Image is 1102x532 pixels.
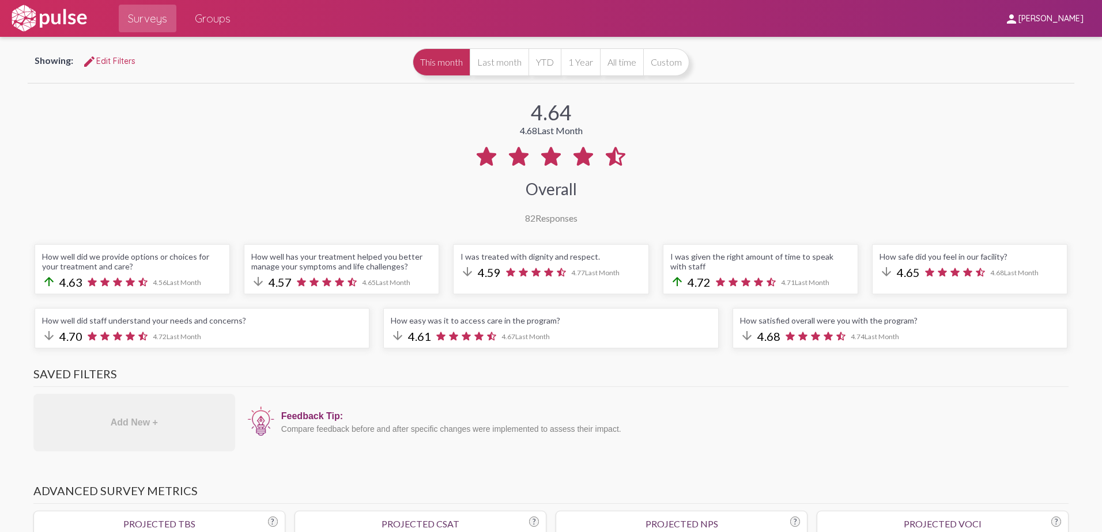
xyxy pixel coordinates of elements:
[529,48,561,76] button: YTD
[790,516,800,527] div: ?
[851,332,899,341] span: 4.74
[119,5,176,32] a: Surveys
[1004,268,1039,277] span: Last Month
[461,252,641,261] div: I was treated with dignity and respect.
[688,275,711,289] span: 4.72
[251,252,432,271] div: How well has your treatment helped you better manage your symptoms and life challenges?
[268,516,278,527] div: ?
[247,405,275,438] img: icon12.png
[520,125,583,136] div: 4.68
[995,7,1093,29] button: [PERSON_NAME]
[281,411,1063,421] div: Feedback Tip:
[585,268,620,277] span: Last Month
[153,332,201,341] span: 4.72
[391,316,711,325] div: How easy was it to access care in the program?
[529,516,539,527] div: ?
[600,48,643,76] button: All time
[1005,12,1018,26] mat-icon: person
[470,48,529,76] button: Last month
[128,8,167,29] span: Surveys
[531,100,572,125] div: 4.64
[515,332,550,341] span: Last Month
[33,394,235,451] div: Add New +
[82,55,96,69] mat-icon: Edit Filters
[670,275,684,288] mat-icon: arrow_upward
[251,275,265,288] mat-icon: arrow_downward
[153,278,201,287] span: 4.56
[35,55,73,66] span: Showing:
[781,278,829,287] span: 4.71
[362,278,410,287] span: 4.65
[41,518,278,529] div: Projected TBS
[42,316,362,325] div: How well did staff understand your needs and concerns?
[302,518,539,529] div: Projected CSAT
[865,332,899,341] span: Last Month
[281,424,1063,434] div: Compare feedback before and after specific changes were implemented to assess their impact.
[537,125,583,136] span: Last Month
[571,268,620,277] span: 4.77
[501,332,550,341] span: 4.67
[670,252,851,271] div: I was given the right amount of time to speak with staff
[59,275,82,289] span: 4.63
[1051,516,1061,527] div: ?
[526,179,577,199] div: Overall
[167,332,201,341] span: Last Month
[59,329,82,343] span: 4.70
[376,278,410,287] span: Last Month
[33,484,1069,504] h3: Advanced Survey Metrics
[563,518,800,529] div: Projected NPS
[42,275,56,288] mat-icon: arrow_upward
[42,329,56,343] mat-icon: arrow_downward
[525,212,578,223] div: Responses
[269,275,292,289] span: 4.57
[9,4,89,33] img: white-logo.svg
[643,48,689,76] button: Custom
[757,329,780,343] span: 4.68
[824,518,1061,529] div: Projected VoCI
[82,56,135,66] span: Edit Filters
[561,48,600,76] button: 1 Year
[186,5,240,32] a: Groups
[461,265,474,279] mat-icon: arrow_downward
[413,48,470,76] button: This month
[897,265,920,279] span: 4.65
[525,212,535,223] span: 82
[478,265,501,279] span: 4.59
[880,265,893,279] mat-icon: arrow_downward
[740,329,754,343] mat-icon: arrow_downward
[795,278,829,287] span: Last Month
[73,51,145,71] button: Edit FiltersEdit Filters
[990,268,1039,277] span: 4.68
[391,329,405,343] mat-icon: arrow_downward
[740,316,1060,325] div: How satisfied overall were you with the program?
[880,252,1060,261] div: How safe did you feel in our facility?
[167,278,201,287] span: Last Month
[42,252,222,271] div: How well did we provide options or choices for your treatment and care?
[195,8,231,29] span: Groups
[33,367,1069,387] h3: Saved Filters
[1018,14,1084,24] span: [PERSON_NAME]
[408,329,431,343] span: 4.61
